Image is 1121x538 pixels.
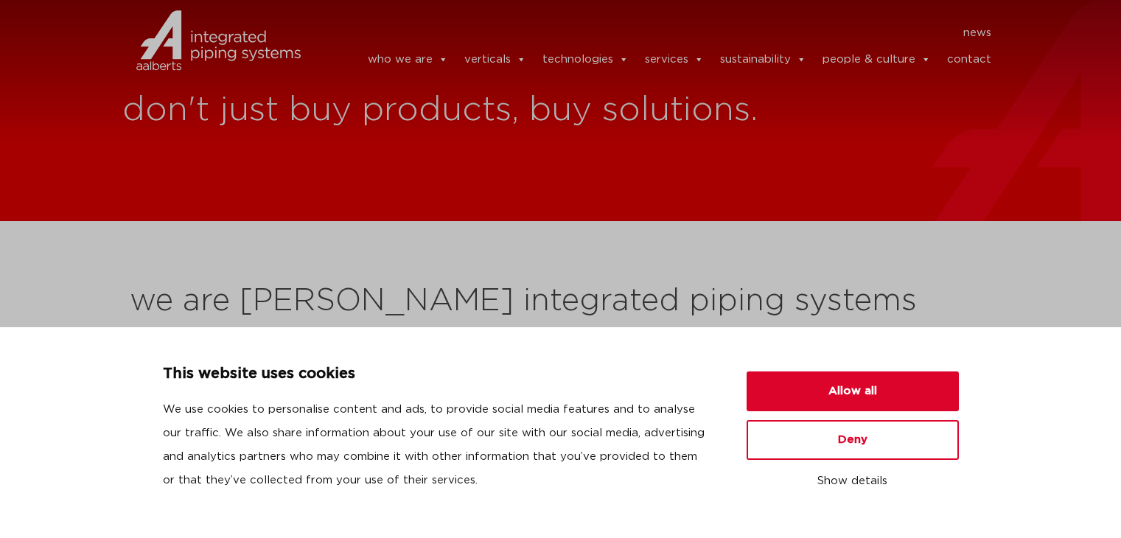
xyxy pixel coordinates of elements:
[747,420,959,460] button: Deny
[323,21,992,45] nav: Menu
[645,45,704,74] a: services
[542,45,629,74] a: technologies
[947,45,991,74] a: contact
[130,284,992,319] h2: we are [PERSON_NAME] integrated piping systems
[368,45,448,74] a: who we are
[163,398,711,492] p: We use cookies to personalise content and ads, to provide social media features and to analyse ou...
[464,45,526,74] a: verticals
[720,45,806,74] a: sustainability
[747,371,959,411] button: Allow all
[163,363,711,386] p: This website uses cookies
[747,469,959,494] button: Show details
[963,21,991,45] a: news
[823,45,931,74] a: people & culture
